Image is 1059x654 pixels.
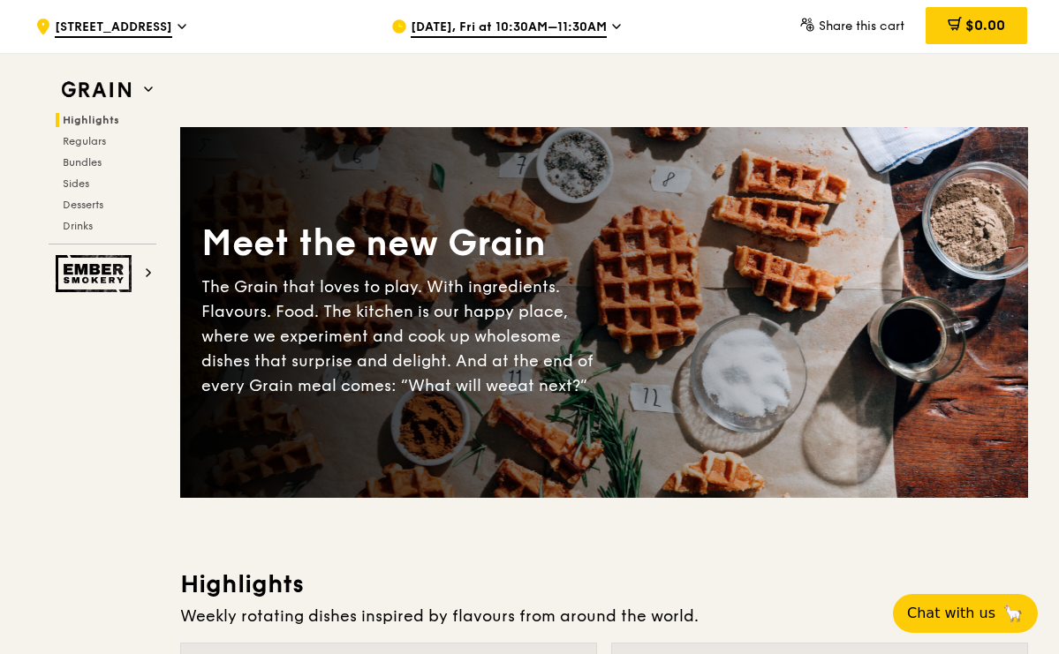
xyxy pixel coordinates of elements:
div: Meet the new Grain [201,220,604,267]
span: Bundles [63,156,102,169]
span: Share this cart [819,19,904,34]
span: Regulars [63,135,106,147]
h3: Highlights [180,568,1028,600]
div: Weekly rotating dishes inspired by flavours from around the world. [180,604,1028,628]
span: Sides [63,177,89,190]
span: Desserts [63,199,103,211]
img: Grain web logo [56,74,137,106]
img: Ember Smokery web logo [56,255,137,292]
span: $0.00 [965,17,1005,34]
span: 🦙 [1002,603,1024,624]
span: [DATE], Fri at 10:30AM–11:30AM [411,19,607,38]
div: The Grain that loves to play. With ingredients. Flavours. Food. The kitchen is our happy place, w... [201,274,604,398]
button: Chat with us🦙 [893,594,1038,633]
span: [STREET_ADDRESS] [55,19,172,38]
span: eat next?” [508,376,587,395]
span: Drinks [63,220,93,232]
span: Chat with us [907,603,995,624]
span: Highlights [63,114,119,126]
